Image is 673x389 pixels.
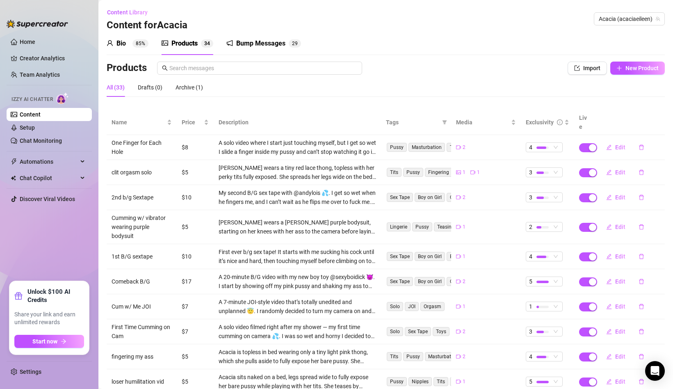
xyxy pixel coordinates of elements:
td: clit orgasm solo [107,160,177,185]
span: video-camera [456,379,461,384]
td: Comeback B/G [107,269,177,294]
button: Start nowarrow-right [14,335,84,348]
span: delete [639,354,644,359]
span: JOI [405,302,419,311]
span: Lingerie [387,222,411,231]
span: Start now [32,338,57,345]
span: Tits [387,352,402,361]
span: 3 [204,41,207,46]
span: Sex Tape [387,193,413,202]
div: Drafts (0) [138,83,162,92]
span: 2 [463,278,465,286]
span: Chat Copilot [20,172,78,185]
button: delete [632,275,651,288]
td: fingering my ass [107,344,177,369]
span: Tits [387,168,402,177]
span: Edit [615,353,625,360]
span: edit [606,224,612,230]
span: Boy on Girl [415,252,445,261]
div: [PERSON_NAME] wears a tiny red lace thong, topless with her perky tits fully exposed. She spreads... [219,163,376,181]
div: Acacia is topless in bed wearing only a tiny light pink thong, which she pulls aside to fully exp... [219,348,376,366]
span: filter [440,116,449,128]
span: Acacia (acaciaeileen) [599,13,660,25]
span: delete [639,169,644,175]
div: Archive (1) [176,83,203,92]
span: filter [442,120,447,125]
span: import [574,65,580,71]
span: 2 [463,194,465,201]
span: Boy on Girl [415,277,445,286]
span: Pussy [403,168,423,177]
button: Edit [600,220,632,233]
span: Edit [615,224,625,230]
span: 1 [529,302,532,311]
span: 3 [529,168,532,177]
span: edit [606,194,612,200]
span: Boy on Girl [415,193,445,202]
span: video-camera [456,254,461,259]
span: Sex Tape [387,277,413,286]
button: Import [568,62,607,75]
span: edit [606,169,612,175]
th: Description [214,110,381,135]
img: logo-BBDzfeDw.svg [7,20,68,28]
span: 5 [529,277,532,286]
span: video-camera [456,145,461,150]
button: delete [632,191,651,204]
a: Discover Viral Videos [20,196,75,202]
span: Content Library [107,9,148,16]
span: team [655,16,660,21]
span: Orgasm [420,302,445,311]
a: Home [20,39,35,45]
span: edit [606,379,612,384]
span: Edit [615,278,625,285]
th: Price [177,110,214,135]
span: Edit [615,378,625,385]
span: notification [226,40,233,46]
h3: Content for Acacia [107,19,187,32]
span: 1 [463,303,465,311]
span: Masturbation [408,143,445,152]
td: $7 [177,319,214,344]
a: Creator Analytics [20,52,85,65]
span: video-camera [456,329,461,334]
span: Tits [433,377,448,386]
span: Pussy [403,352,423,361]
span: Tags [386,118,439,127]
img: AI Chatter [56,92,69,104]
div: My second B/G sex tape with @andylois 💦. I get so wet when he fingers me, and I can’t wait as he ... [219,188,376,206]
button: New Product [610,62,665,75]
span: 2 [292,41,295,46]
span: edit [606,279,612,284]
img: Chat Copilot [11,175,16,181]
span: Edit [615,253,625,260]
button: delete [632,220,651,233]
div: [PERSON_NAME] wears a [PERSON_NAME] purple bodysuit, starting on her knees with her ass to the ca... [219,218,376,236]
th: Name [107,110,177,135]
span: Name [112,118,165,127]
span: 9 [295,41,298,46]
span: edit [606,354,612,359]
span: 5 [529,377,532,386]
span: arrow-right [61,339,66,344]
td: $5 [177,344,214,369]
span: Fingering [425,168,452,177]
span: Price [182,118,202,127]
button: Edit [600,166,632,179]
td: $8 [177,135,214,160]
span: video-camera [456,304,461,309]
span: plus [616,65,622,71]
span: Orgasm [447,193,471,202]
td: $7 [177,294,214,319]
td: Cum w/ Me JOI [107,294,177,319]
span: Toys [433,327,449,336]
div: Open Intercom Messenger [645,361,665,381]
span: Edit [615,303,625,310]
span: video-camera [456,279,461,284]
td: 1st B/G sextape [107,244,177,269]
a: Chat Monitoring [20,137,62,144]
span: video-camera [456,224,461,229]
span: 3 [529,327,532,336]
span: info-circle [557,119,563,125]
span: 1 [463,253,465,261]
